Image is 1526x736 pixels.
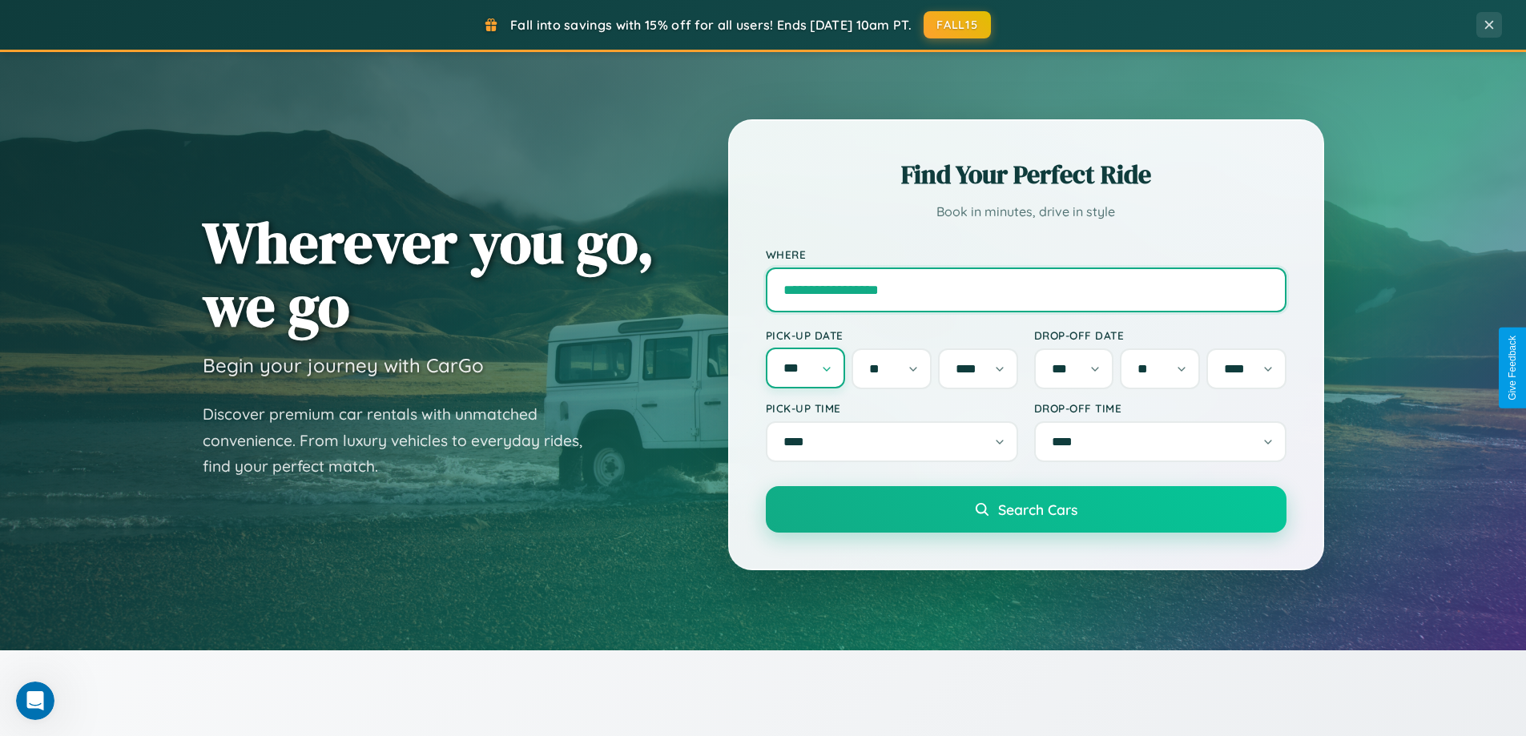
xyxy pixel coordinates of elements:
[1034,401,1286,415] label: Drop-off Time
[924,11,991,38] button: FALL15
[766,328,1018,342] label: Pick-up Date
[203,211,654,337] h1: Wherever you go, we go
[1507,336,1518,400] div: Give Feedback
[766,157,1286,192] h2: Find Your Perfect Ride
[766,247,1286,261] label: Where
[766,200,1286,223] p: Book in minutes, drive in style
[766,486,1286,533] button: Search Cars
[1034,328,1286,342] label: Drop-off Date
[766,401,1018,415] label: Pick-up Time
[203,401,603,480] p: Discover premium car rentals with unmatched convenience. From luxury vehicles to everyday rides, ...
[203,353,484,377] h3: Begin your journey with CarGo
[510,17,912,33] span: Fall into savings with 15% off for all users! Ends [DATE] 10am PT.
[16,682,54,720] iframe: Intercom live chat
[998,501,1077,518] span: Search Cars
